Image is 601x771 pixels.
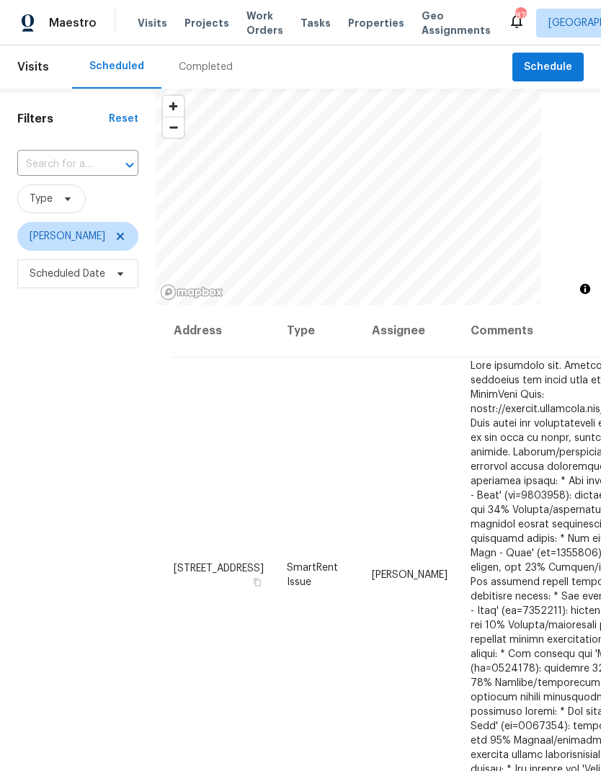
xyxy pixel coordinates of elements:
[581,281,589,297] span: Toggle attribution
[184,16,229,30] span: Projects
[524,58,572,76] span: Schedule
[372,569,448,579] span: [PERSON_NAME]
[160,284,223,300] a: Mapbox homepage
[348,16,404,30] span: Properties
[422,9,491,37] span: Geo Assignments
[109,112,138,126] div: Reset
[89,59,144,73] div: Scheduled
[576,280,594,298] button: Toggle attribution
[179,60,233,74] div: Completed
[360,305,459,357] th: Assignee
[30,229,105,244] span: [PERSON_NAME]
[174,563,264,573] span: [STREET_ADDRESS]
[275,305,360,357] th: Type
[163,96,184,117] button: Zoom in
[138,16,167,30] span: Visits
[30,192,53,206] span: Type
[17,112,109,126] h1: Filters
[156,89,540,305] canvas: Map
[49,16,97,30] span: Maestro
[515,9,525,23] div: 87
[17,51,49,83] span: Visits
[300,18,331,28] span: Tasks
[512,53,584,82] button: Schedule
[287,562,338,587] span: SmartRent Issue
[246,9,283,37] span: Work Orders
[30,267,105,281] span: Scheduled Date
[173,305,275,357] th: Address
[17,153,98,176] input: Search for an address...
[120,155,140,175] button: Open
[163,117,184,138] button: Zoom out
[251,575,264,588] button: Copy Address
